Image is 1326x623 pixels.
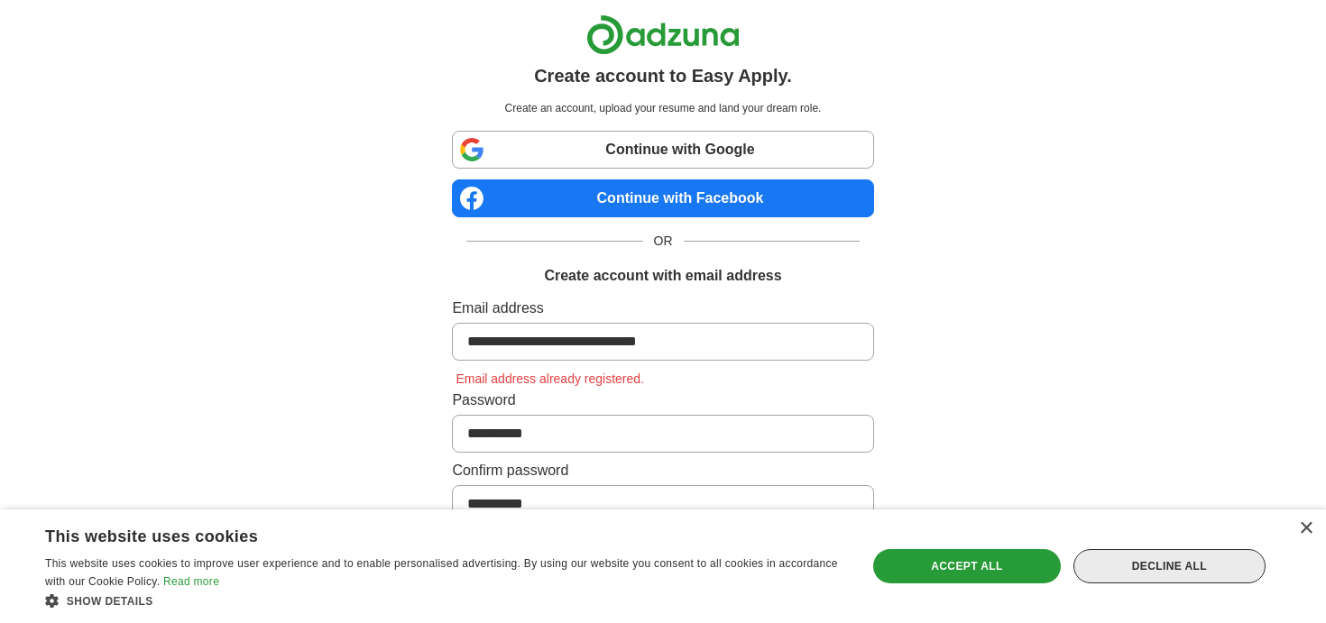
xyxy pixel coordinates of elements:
[45,591,843,609] div: Show details
[643,232,684,251] span: OR
[67,595,153,608] span: Show details
[45,557,838,588] span: This website uses cookies to improve user experience and to enable personalised advertising. By u...
[452,371,648,386] span: Email address already registered.
[544,265,781,287] h1: Create account with email address
[586,14,740,55] img: Adzuna logo
[452,389,873,411] label: Password
[452,131,873,169] a: Continue with Google
[534,62,792,89] h1: Create account to Easy Apply.
[1299,522,1312,536] div: Close
[45,520,797,547] div: This website uses cookies
[1073,549,1266,583] div: Decline all
[456,100,870,116] p: Create an account, upload your resume and land your dream role.
[873,549,1061,583] div: Accept all
[452,460,873,481] label: Confirm password
[163,575,219,588] a: Read more, opens a new window
[452,179,873,217] a: Continue with Facebook
[452,298,873,319] label: Email address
